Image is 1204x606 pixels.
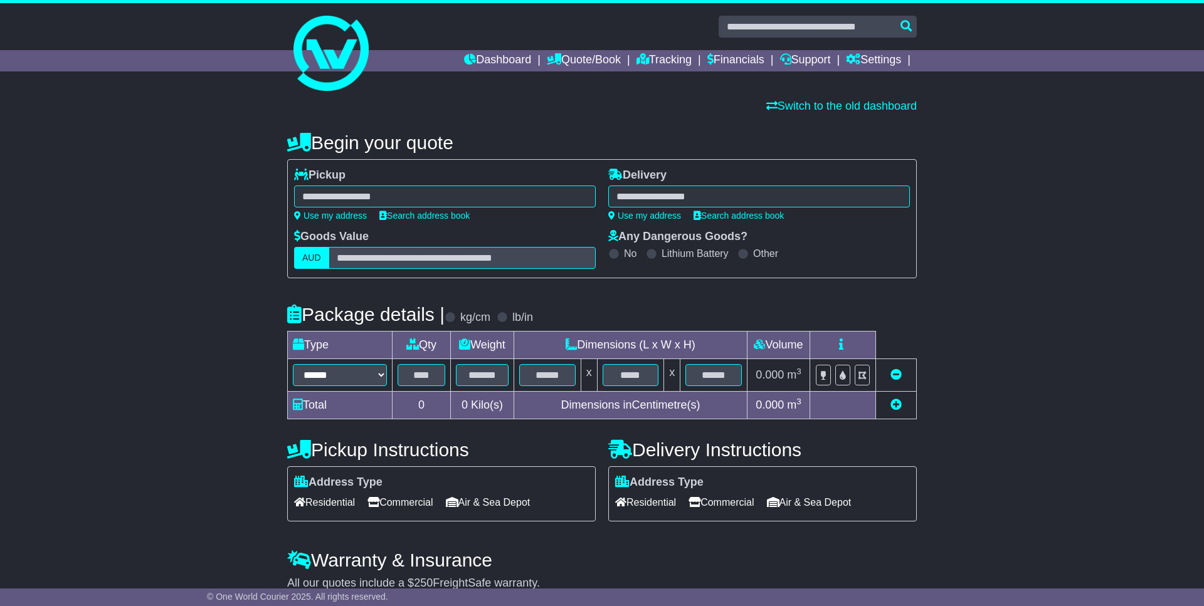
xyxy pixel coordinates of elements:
sup: 3 [796,367,801,376]
a: Quote/Book [547,50,621,71]
a: Use my address [608,211,681,221]
div: All our quotes include a $ FreightSafe warranty. [287,577,917,590]
span: Residential [294,493,355,512]
label: Goods Value [294,230,369,244]
td: x [664,359,680,392]
span: m [787,368,801,381]
span: Residential [615,493,676,512]
label: No [624,248,636,259]
a: Switch to the old dashboard [766,100,917,112]
a: Search address book [694,211,784,221]
a: Use my address [294,211,367,221]
label: Other [753,248,778,259]
td: 0 [393,392,451,419]
span: Air & Sea Depot [767,493,852,512]
a: Add new item [890,399,902,411]
h4: Package details | [287,304,445,325]
td: Type [288,332,393,359]
label: lb/in [512,311,533,325]
label: Any Dangerous Goods? [608,230,747,244]
td: Volume [747,332,810,359]
label: kg/cm [460,311,490,325]
sup: 3 [796,397,801,406]
span: Commercial [367,493,433,512]
td: Qty [393,332,451,359]
span: 250 [414,577,433,589]
h4: Begin your quote [287,132,917,153]
td: x [581,359,597,392]
td: Total [288,392,393,419]
td: Dimensions (L x W x H) [514,332,747,359]
h4: Pickup Instructions [287,439,596,460]
a: Search address book [379,211,470,221]
label: Pickup [294,169,346,182]
span: 0.000 [756,368,784,381]
label: Address Type [615,476,704,489]
span: 0 [462,399,468,411]
a: Remove this item [890,368,902,381]
span: Air & Sea Depot [446,493,531,512]
h4: Delivery Instructions [608,439,917,460]
span: m [787,399,801,411]
label: Address Type [294,476,383,489]
td: Dimensions in Centimetre(s) [514,392,747,419]
a: Settings [846,50,901,71]
a: Support [780,50,831,71]
h4: Warranty & Insurance [287,550,917,570]
span: 0.000 [756,399,784,411]
span: Commercial [689,493,754,512]
a: Dashboard [464,50,531,71]
td: Kilo(s) [451,392,514,419]
label: AUD [294,247,329,269]
label: Lithium Battery [662,248,729,259]
a: Financials [707,50,764,71]
a: Tracking [636,50,692,71]
span: © One World Courier 2025. All rights reserved. [207,592,388,602]
label: Delivery [608,169,667,182]
td: Weight [451,332,514,359]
